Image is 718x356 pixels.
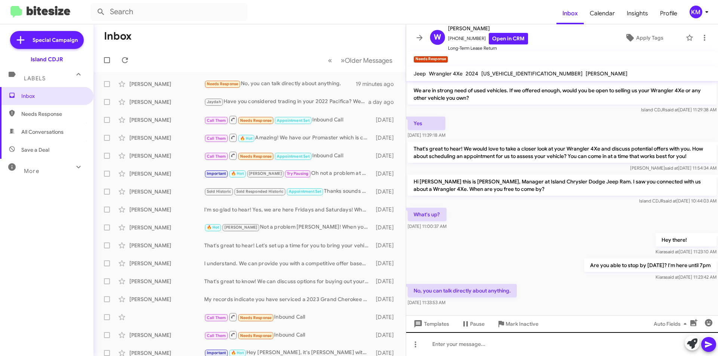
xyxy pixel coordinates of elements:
[21,110,85,118] span: Needs Response
[129,134,204,142] div: [PERSON_NAME]
[129,278,204,285] div: [PERSON_NAME]
[231,171,244,176] span: 🔥 Hot
[207,189,231,194] span: Sold Historic
[236,189,284,194] span: Sold Responded Historic
[412,317,449,331] span: Templates
[408,175,717,196] p: Hi [PERSON_NAME] this is [PERSON_NAME], Manager at Island Chrysler Dodge Jeep Ram. I saw you conn...
[90,3,248,21] input: Search
[372,152,400,160] div: [DATE]
[204,223,372,232] div: Not a problem [PERSON_NAME]! When you are in the market to sell or purchase a new vehicle, I am h...
[240,315,272,320] span: Needs Response
[287,171,309,176] span: Try Pausing
[24,168,39,174] span: More
[129,188,204,195] div: [PERSON_NAME]
[224,225,258,230] span: [PERSON_NAME]
[641,107,717,112] span: Island CDJR [DATE] 11:29:38 AM
[372,295,400,303] div: [DATE]
[372,188,400,195] div: [DATE]
[408,117,445,130] p: Yes
[21,146,49,154] span: Save a Deal
[207,99,221,104] span: Jaydah
[372,313,400,321] div: [DATE]
[491,317,544,331] button: Mark Inactive
[408,223,447,229] span: [DATE] 11:00:37 AM
[656,274,717,280] span: Kiara [DATE] 11:23:42 AM
[324,53,397,68] nav: Page navigation example
[665,165,678,171] span: said at
[584,3,621,24] a: Calendar
[408,284,517,297] p: No, you can talk directly about anything.
[372,170,400,177] div: [DATE]
[204,312,372,322] div: Inbound Call
[240,136,253,141] span: 🔥 Hot
[240,154,272,159] span: Needs Response
[204,206,372,213] div: I'm so glad to hear! Yes, we are here Fridays and Saturdays! When would be best for you?
[406,317,455,331] button: Templates
[129,331,204,339] div: [PERSON_NAME]
[414,70,426,77] span: Jeep
[605,31,682,44] button: Apply Tags
[129,170,204,177] div: [PERSON_NAME]
[204,115,372,124] div: Inbound Call
[654,317,690,331] span: Auto Fields
[204,133,372,142] div: Amazing! We have our Promaster which is comparable to the Ford Transit! When are you able to stop...
[408,132,445,138] span: [DATE] 11:39:18 AM
[556,3,584,24] a: Inbox
[654,3,683,24] a: Profile
[372,116,400,124] div: [DATE]
[683,6,710,18] button: KM
[129,116,204,124] div: [PERSON_NAME]
[249,171,282,176] span: [PERSON_NAME]
[277,118,310,123] span: Appointment Set
[129,224,204,231] div: [PERSON_NAME]
[414,56,448,63] small: Needs Response
[207,154,226,159] span: Call Them
[665,107,678,112] span: said at
[368,98,400,106] div: a day ago
[129,80,204,88] div: [PERSON_NAME]
[129,206,204,213] div: [PERSON_NAME]
[24,75,46,82] span: Labels
[240,333,272,338] span: Needs Response
[204,330,372,340] div: Inbound Call
[663,198,676,204] span: said at
[31,56,63,63] div: Island CDJR
[207,171,226,176] span: Important
[104,30,132,42] h1: Inbox
[448,33,528,44] span: [PHONE_NUMBER]
[481,70,583,77] span: [US_VEHICLE_IDENTIFICATION_NUMBER]
[356,80,400,88] div: 19 minutes ago
[584,259,717,272] p: Are you able to stop by [DATE]? I'm here until 7pm
[328,56,332,65] span: «
[434,31,441,43] span: W
[204,260,372,267] div: I understand. We can provide you with a competitive offer based on your vehicle's condition and m...
[323,53,337,68] button: Previous
[207,315,226,320] span: Call Them
[277,154,310,159] span: Appointment Set
[448,44,528,52] span: Long-Term Lease Return
[448,24,528,33] span: [PERSON_NAME]
[204,242,372,249] div: That's great to hear! Let's set up a time for you to bring your vehicle in. When are you available?
[408,61,717,105] p: Hi [PERSON_NAME] this is [PERSON_NAME], Manager at Island Chrysler Dodge Jeep Ram. Thanks for bei...
[289,189,322,194] span: Appointment Set
[204,97,368,106] div: Have you considered trading in your 2022 Pacifica? We did just get in the all new 2026 models!
[21,128,64,136] span: All Conversations
[372,206,400,213] div: [DATE]
[336,53,397,68] button: Next
[372,242,400,249] div: [DATE]
[408,300,445,305] span: [DATE] 11:33:53 AM
[345,56,392,65] span: Older Messages
[408,142,717,163] p: That's great to hear! We would love to take a closer look at your Wrangler 4Xe and discuss potent...
[656,249,717,254] span: Kiara [DATE] 11:23:10 AM
[21,92,85,100] span: Inbox
[586,70,628,77] span: [PERSON_NAME]
[489,33,528,44] a: Open in CRM
[621,3,654,24] a: Insights
[630,165,717,171] span: [PERSON_NAME] [DATE] 11:54:34 AM
[240,118,272,123] span: Needs Response
[408,208,447,221] p: What's up?
[372,134,400,142] div: [DATE]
